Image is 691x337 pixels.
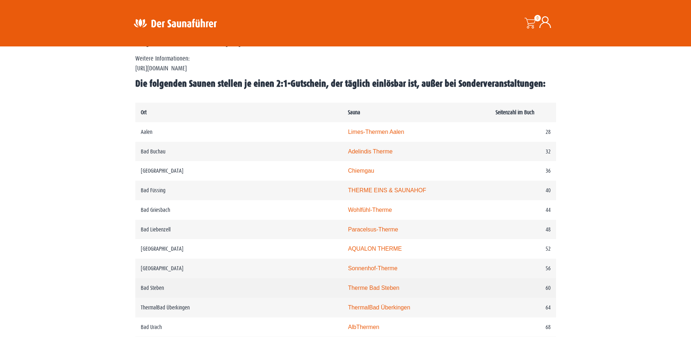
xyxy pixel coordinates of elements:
td: 36 [490,161,556,181]
td: [GEOGRAPHIC_DATA] [135,161,343,181]
a: Limes-Thermen Aalen [348,129,404,135]
td: 68 [490,317,556,337]
a: ThermalBad Überkingen [348,304,410,311]
b: Seitenzahl im Buch [495,109,534,115]
td: Bad Steben [135,278,343,298]
b: Sauna [348,109,360,115]
b: Ort [141,109,147,115]
td: [GEOGRAPHIC_DATA] [135,259,343,278]
td: 56 [490,259,556,278]
a: Sonnenhof-Therme [348,265,397,271]
td: Bad Urach [135,317,343,337]
span: 0 [534,15,541,21]
td: Bad Griesbach [135,200,343,220]
a: Chiemgau [348,168,374,174]
td: 60 [490,278,556,298]
a: Paracelsus-Therme [348,226,398,233]
td: 28 [490,122,556,142]
a: AlbThermen [348,324,379,330]
td: [GEOGRAPHIC_DATA] [135,239,343,259]
a: Therme Bad Steben [348,285,399,291]
td: Aalen [135,122,343,142]
td: 48 [490,220,556,239]
td: Bad Buchau [135,142,343,161]
td: 40 [490,181,556,200]
a: Adelindis Therme [348,148,392,155]
a: THERME EINS & SAUNAHOF [348,187,426,193]
td: 44 [490,200,556,220]
td: Bad Füssing [135,181,343,200]
td: 32 [490,142,556,161]
td: ThermalBad Überkingen [135,298,343,317]
td: 52 [490,239,556,259]
p: Weitere Informationen: [URL][DOMAIN_NAME] [135,54,556,73]
td: 64 [490,298,556,317]
a: Wohlfühl-Therme [348,207,392,213]
td: Bad Liebenzell [135,220,343,239]
a: AQUALON THERME [348,246,402,252]
span: Die folgenden Saunen stellen je einen 2:1-Gutschein, der täglich einlösbar ist, außer bei Sonderv... [135,78,546,89]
